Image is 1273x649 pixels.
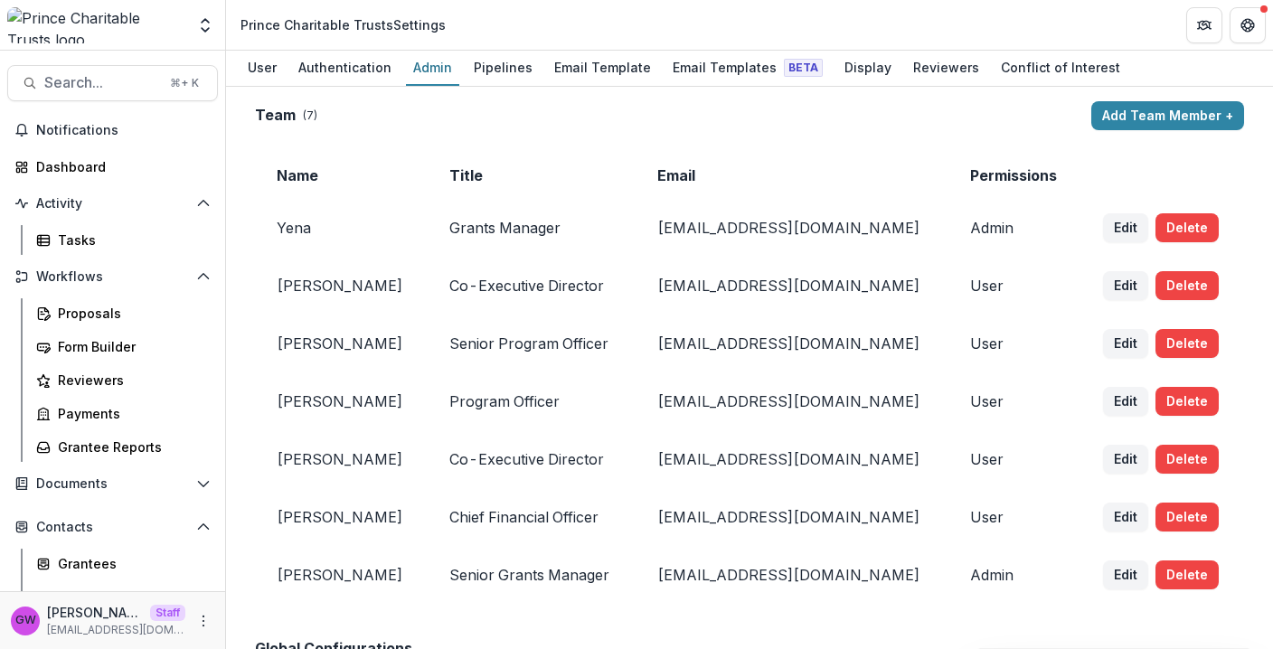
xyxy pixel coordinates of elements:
td: [PERSON_NAME] [255,546,428,604]
button: Delete [1155,503,1219,531]
a: Reviewers [906,51,986,86]
td: Co-Executive Director [428,430,636,488]
div: User [240,54,284,80]
a: Email Template [547,51,658,86]
div: Authentication [291,54,399,80]
a: Tasks [29,225,218,255]
td: [EMAIL_ADDRESS][DOMAIN_NAME] [636,315,948,372]
a: Pipelines [467,51,540,86]
div: Grantees [58,554,203,573]
div: Prince Charitable Trusts Settings [240,15,446,34]
button: Delete [1155,560,1219,589]
a: Proposals [29,298,218,328]
button: Partners [1186,7,1222,43]
a: Email Templates Beta [665,51,830,86]
h2: Team [255,107,296,124]
td: Name [255,152,428,199]
button: Delete [1155,445,1219,474]
div: ⌘ + K [166,73,203,93]
div: Reviewers [906,54,986,80]
td: [PERSON_NAME] [255,257,428,315]
td: Co-Executive Director [428,257,636,315]
button: Add Team Member + [1091,101,1244,130]
span: Contacts [36,520,189,535]
a: Grantees [29,549,218,578]
button: Edit [1103,560,1148,589]
span: Search... [44,74,159,91]
button: Open entity switcher [193,7,218,43]
button: Search... [7,65,218,101]
td: [EMAIL_ADDRESS][DOMAIN_NAME] [636,257,948,315]
div: Email Template [547,54,658,80]
button: Delete [1155,213,1219,242]
td: User [948,372,1081,430]
div: Admin [406,54,459,80]
td: User [948,430,1081,488]
span: Activity [36,196,189,212]
div: Grantee Reports [58,437,203,456]
td: [EMAIL_ADDRESS][DOMAIN_NAME] [636,488,948,546]
a: Reviewers [29,365,218,395]
td: [PERSON_NAME] [255,372,428,430]
div: Conflict of Interest [994,54,1127,80]
td: Chief Financial Officer [428,488,636,546]
button: Edit [1103,503,1148,531]
td: [EMAIL_ADDRESS][DOMAIN_NAME] [636,546,948,604]
span: Notifications [36,123,211,138]
button: Open Workflows [7,262,218,291]
button: Delete [1155,271,1219,300]
a: Authentication [291,51,399,86]
div: Pipelines [467,54,540,80]
a: Dashboard [7,152,218,182]
p: Staff [150,605,185,621]
div: Tasks [58,230,203,249]
td: Title [428,152,636,199]
td: Admin [948,199,1081,257]
td: [EMAIL_ADDRESS][DOMAIN_NAME] [636,372,948,430]
a: Conflict of Interest [994,51,1127,86]
td: User [948,315,1081,372]
button: Open Contacts [7,513,218,541]
span: Workflows [36,269,189,285]
td: Program Officer [428,372,636,430]
p: [EMAIL_ADDRESS][DOMAIN_NAME] [47,622,185,638]
div: Grace W [15,615,36,626]
td: [PERSON_NAME] [255,430,428,488]
a: Admin [406,51,459,86]
button: Open Activity [7,189,218,218]
span: Documents [36,476,189,492]
div: Email Templates [665,54,830,80]
div: Form Builder [58,337,203,356]
div: Payments [58,404,203,423]
td: Permissions [948,152,1081,199]
img: Prince Charitable Trusts logo [7,7,185,43]
p: ( 7 ) [303,108,317,124]
td: [PERSON_NAME] [255,315,428,372]
td: [EMAIL_ADDRESS][DOMAIN_NAME] [636,199,948,257]
div: Display [837,54,899,80]
a: Communications [29,582,218,612]
div: Communications [58,588,203,607]
td: Yena [255,199,428,257]
button: Open Documents [7,469,218,498]
td: Senior Program Officer [428,315,636,372]
nav: breadcrumb [233,12,453,38]
button: Edit [1103,213,1148,242]
button: Edit [1103,329,1148,358]
a: Grantee Reports [29,432,218,462]
td: [EMAIL_ADDRESS][DOMAIN_NAME] [636,430,948,488]
a: Display [837,51,899,86]
td: Email [636,152,948,199]
button: Delete [1155,329,1219,358]
div: Reviewers [58,371,203,390]
td: User [948,488,1081,546]
button: More [193,610,214,632]
a: User [240,51,284,86]
button: Edit [1103,271,1148,300]
button: Edit [1103,445,1148,474]
td: Grants Manager [428,199,636,257]
a: Payments [29,399,218,428]
button: Delete [1155,387,1219,416]
td: Admin [948,546,1081,604]
a: Form Builder [29,332,218,362]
